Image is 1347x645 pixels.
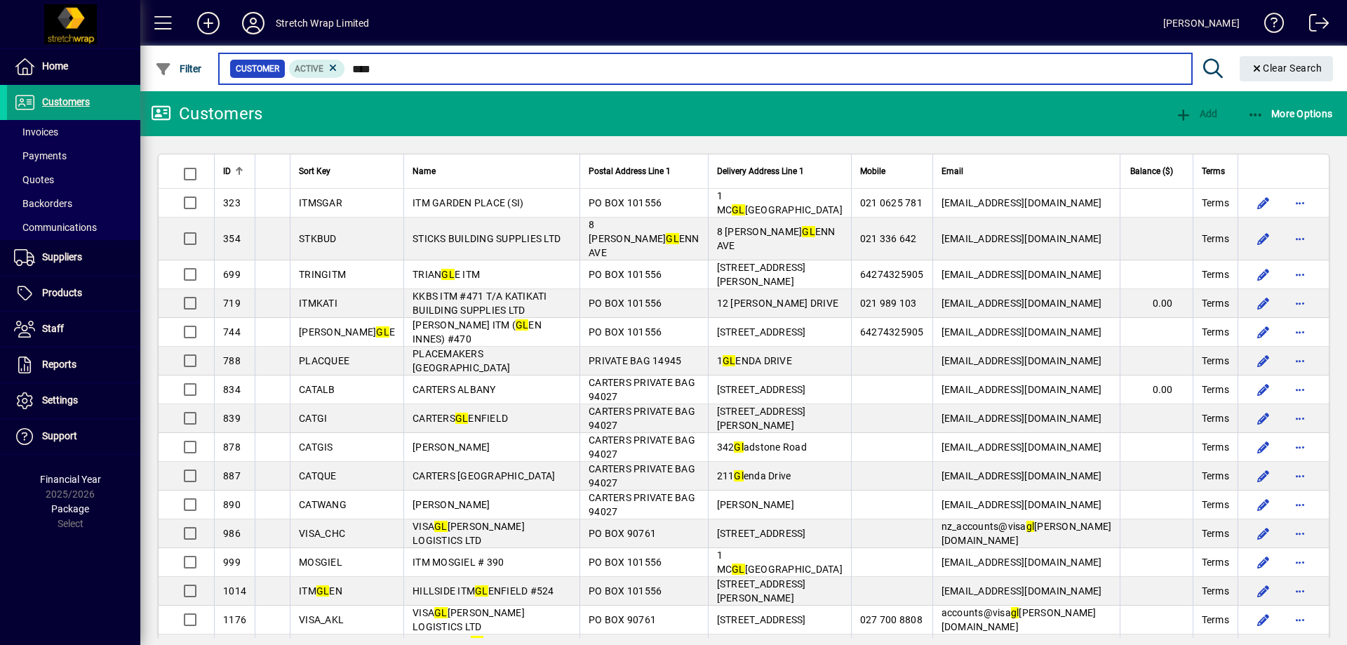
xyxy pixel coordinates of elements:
[1289,350,1311,372] button: More options
[1251,62,1322,74] span: Clear Search
[7,240,140,275] a: Suppliers
[1252,436,1275,458] button: Edit
[7,168,140,192] a: Quotes
[236,62,279,76] span: Customer
[441,269,455,280] em: GL
[316,585,330,597] em: GL
[589,406,695,431] span: CARTERS PRIVATE BAG 94027
[1289,493,1311,516] button: More options
[42,287,82,298] span: Products
[732,204,745,215] em: GL
[941,164,1112,179] div: Email
[717,614,806,625] span: [STREET_ADDRESS]
[223,528,241,539] span: 986
[223,585,246,597] span: 1014
[151,102,262,125] div: Customers
[223,233,241,244] span: 354
[299,499,347,510] span: CATWANG
[1202,498,1229,512] span: Terms
[941,441,1102,453] span: [EMAIL_ADDRESS][DOMAIN_NAME]
[589,492,695,517] span: CARTERS PRIVATE BAG 94027
[1252,465,1275,487] button: Edit
[1240,56,1334,81] button: Clear
[589,197,662,208] span: PO BOX 101556
[1289,292,1311,314] button: More options
[1289,378,1311,401] button: More options
[860,298,917,309] span: 021 989 103
[223,298,241,309] span: 719
[1289,436,1311,458] button: More options
[1202,411,1229,425] span: Terms
[14,126,58,138] span: Invoices
[42,60,68,72] span: Home
[734,441,744,453] em: Gl
[717,226,836,251] span: 8 [PERSON_NAME] ENN AVE
[717,470,791,481] span: 211 enda Drive
[941,585,1102,597] span: [EMAIL_ADDRESS][DOMAIN_NAME]
[717,384,806,395] span: [STREET_ADDRESS]
[589,326,662,338] span: PO BOX 101556
[7,192,140,215] a: Backorders
[589,528,656,539] span: PO BOX 90761
[860,164,885,179] span: Mobile
[7,120,140,144] a: Invoices
[1202,383,1229,397] span: Terms
[455,413,469,424] em: GL
[1289,609,1311,631] button: More options
[223,326,241,338] span: 744
[413,164,436,179] span: Name
[941,326,1102,338] span: [EMAIL_ADDRESS][DOMAIN_NAME]
[860,269,924,280] span: 64274325905
[589,614,656,625] span: PO BOX 90761
[941,269,1102,280] span: [EMAIL_ADDRESS][DOMAIN_NAME]
[7,276,140,311] a: Products
[413,291,547,316] span: KKBS ITM #471 T/A KATIKATI BUILDING SUPPLIES LTD
[717,262,806,287] span: [STREET_ADDRESS][PERSON_NAME]
[413,348,510,373] span: PLACEMAKERS [GEOGRAPHIC_DATA]
[1202,584,1229,598] span: Terms
[1252,522,1275,545] button: Edit
[413,384,496,395] span: CARTERS ALBANY
[1163,12,1240,34] div: [PERSON_NAME]
[941,607,1097,632] span: accounts@visa [PERSON_NAME][DOMAIN_NAME]
[1252,192,1275,214] button: Edit
[413,470,555,481] span: CARTERS [GEOGRAPHIC_DATA]
[42,96,90,107] span: Customers
[1289,321,1311,343] button: More options
[860,197,923,208] span: 021 0625 781
[1011,607,1019,618] em: gl
[289,60,345,78] mat-chip: Activation Status: Active
[376,326,389,338] em: GL
[223,197,241,208] span: 323
[7,215,140,239] a: Communications
[941,521,1112,546] span: nz_accounts@visa [PERSON_NAME][DOMAIN_NAME]
[42,394,78,406] span: Settings
[413,557,504,568] span: ITM MOSGIEL # 390
[299,470,337,481] span: CATQUE
[1202,196,1229,210] span: Terms
[231,11,276,36] button: Profile
[1289,522,1311,545] button: More options
[413,164,571,179] div: Name
[223,557,241,568] span: 999
[223,470,241,481] span: 887
[734,470,744,481] em: Gl
[589,164,671,179] span: Postal Address Line 1
[1252,407,1275,430] button: Edit
[413,233,561,244] span: STICKS BUILDING SUPPLIES LTD
[1289,465,1311,487] button: More options
[1202,440,1229,454] span: Terms
[1252,493,1275,516] button: Edit
[717,406,806,431] span: [STREET_ADDRESS][PERSON_NAME]
[413,499,490,510] span: [PERSON_NAME]
[941,557,1102,568] span: [EMAIL_ADDRESS][DOMAIN_NAME]
[1244,101,1336,126] button: More Options
[223,164,246,179] div: ID
[155,63,202,74] span: Filter
[1130,164,1173,179] span: Balance ($)
[413,269,480,280] span: TRIAN E ITM
[1252,292,1275,314] button: Edit
[299,164,330,179] span: Sort Key
[299,384,335,395] span: CATALB
[1252,580,1275,602] button: Edit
